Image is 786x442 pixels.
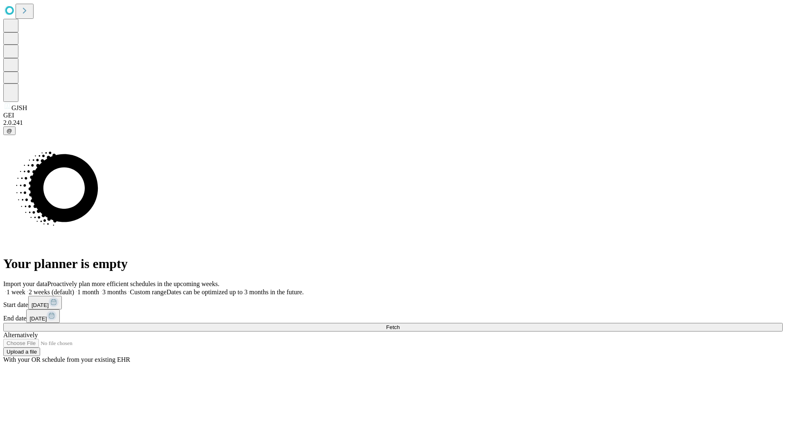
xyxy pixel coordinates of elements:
button: [DATE] [26,309,60,323]
span: Fetch [386,324,400,330]
span: Dates can be optimized up to 3 months in the future. [167,289,304,295]
span: 3 months [102,289,126,295]
div: 2.0.241 [3,119,783,126]
button: [DATE] [28,296,62,309]
button: @ [3,126,16,135]
span: Alternatively [3,331,38,338]
span: Proactively plan more efficient schedules in the upcoming weeks. [47,280,219,287]
span: GJSH [11,104,27,111]
div: End date [3,309,783,323]
span: @ [7,128,12,134]
span: With your OR schedule from your existing EHR [3,356,130,363]
span: 1 month [77,289,99,295]
span: [DATE] [32,302,49,308]
h1: Your planner is empty [3,256,783,271]
span: Custom range [130,289,166,295]
span: Import your data [3,280,47,287]
div: Start date [3,296,783,309]
button: Upload a file [3,347,40,356]
span: [DATE] [29,316,47,322]
span: 1 week [7,289,25,295]
span: 2 weeks (default) [29,289,74,295]
button: Fetch [3,323,783,331]
div: GEI [3,112,783,119]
